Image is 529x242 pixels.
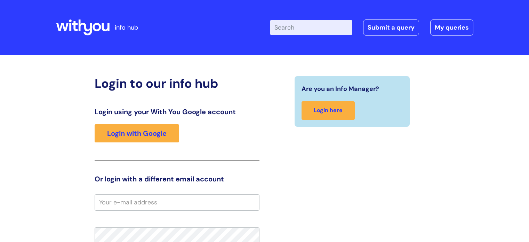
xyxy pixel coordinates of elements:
[95,194,259,210] input: Your e-mail address
[95,108,259,116] h3: Login using your With You Google account
[95,76,259,91] h2: Login to our info hub
[95,175,259,183] h3: Or login with a different email account
[115,22,138,33] p: info hub
[302,101,355,120] a: Login here
[95,124,179,142] a: Login with Google
[363,19,419,36] a: Submit a query
[430,19,473,36] a: My queries
[270,20,352,35] input: Search
[302,83,379,94] span: Are you an Info Manager?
